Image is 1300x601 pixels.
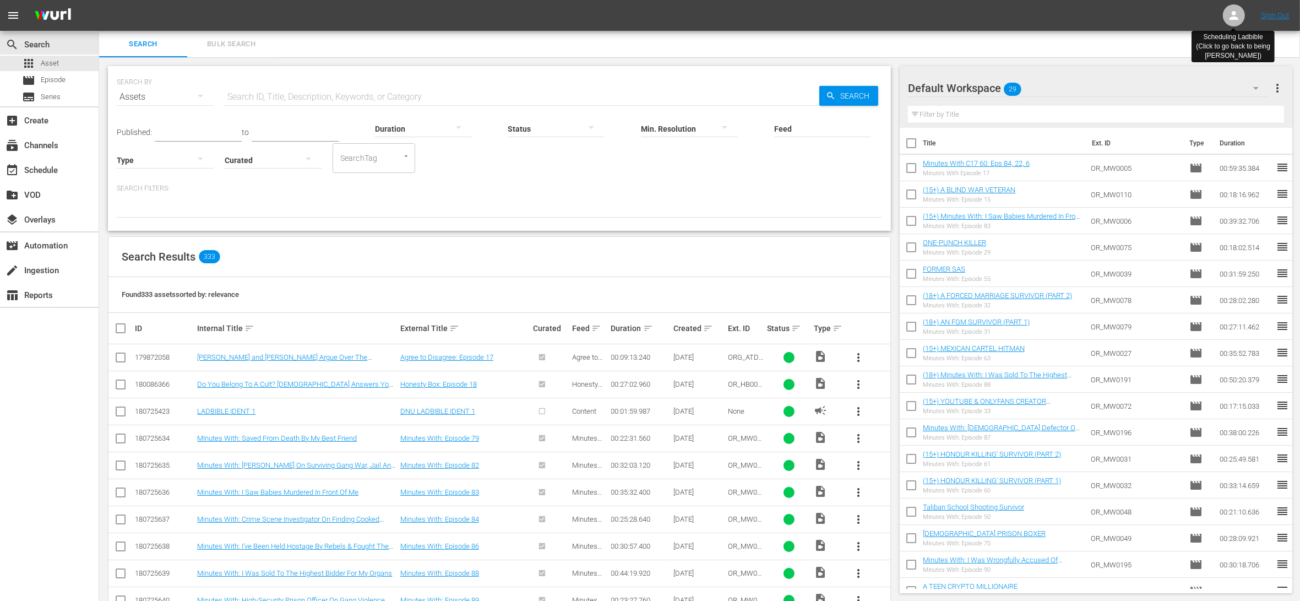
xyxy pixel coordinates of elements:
div: Default Workspace [908,73,1269,104]
button: more_vert [845,533,872,560]
a: Taliban School Shooting Survivor [923,503,1024,511]
div: Minutes With: Episode 33 [923,408,1083,415]
span: reorder [1276,240,1289,253]
td: OR_MW0032 [1087,472,1185,499]
span: Series [41,91,61,102]
span: Episode [1189,294,1203,307]
div: 180725639 [135,569,194,577]
span: Overlays [6,213,19,226]
span: Automation [6,239,19,252]
div: Minutes With: Episode 90 [923,566,1083,573]
td: 00:35:52.783 [1215,340,1276,366]
a: (15+) A BLIND WAR VETERAN [923,186,1015,194]
td: OR_MW0110 [1087,181,1185,208]
span: reorder [1276,161,1289,174]
div: Minutes With: Episode 88 [923,381,1083,388]
div: 180725637 [135,515,194,523]
span: Video [814,485,827,498]
div: Minutes With: Episode 63 [923,355,1025,362]
div: Ext. ID [728,324,764,333]
span: Bulk Search [194,38,269,51]
span: more_vert [852,513,865,526]
button: more_vert [845,506,872,533]
div: Created [673,322,725,335]
span: Video [814,350,827,363]
div: Feed [572,322,608,335]
span: reorder [1276,584,1289,597]
div: Minutes With: Episode 32 [923,302,1072,309]
span: more_vert [852,351,865,364]
td: 00:30:18.706 [1215,551,1276,578]
div: [DATE] [673,461,725,469]
a: (15+) HONOUR KILLING' SURVIVOR (PART 2) [923,450,1061,458]
span: Episode [22,74,35,87]
div: External Title [400,322,530,335]
span: reorder [1276,531,1289,544]
td: 00:50:20.379 [1215,366,1276,393]
td: OR_MW0006 [1087,208,1185,234]
th: Type [1183,128,1213,159]
a: (15+) MEXICAN CARTEL HITMAN [923,344,1025,353]
span: reorder [1276,293,1289,306]
span: Channels [6,139,19,152]
div: 180725636 [135,488,194,496]
span: Episode [1189,452,1203,465]
div: 180725638 [135,542,194,550]
td: OR_MW0031 [1087,446,1185,472]
a: [DEMOGRAPHIC_DATA] PRISON BOXER [923,529,1046,538]
a: Minutes With: I Was Wrongfully Accused Of Terrorism And Locked In Hellish Indian Jail [923,556,1062,572]
span: sort [791,323,801,333]
span: Create [6,114,19,127]
div: Type [814,322,842,335]
span: Episode [1189,188,1203,201]
span: menu [7,9,20,22]
span: OR_MW0005 [728,515,761,532]
span: Minutes With [572,515,602,532]
span: Ingestion [6,264,19,277]
span: AD [814,404,827,417]
div: 00:25:28.640 [611,515,670,523]
span: Search Results [122,250,195,263]
div: 00:35:32.400 [611,488,670,496]
td: OR_MW0075 [1087,234,1185,261]
span: Episode [1189,267,1203,280]
span: OR_MW0007 [728,461,761,478]
div: [DATE] [673,515,725,523]
td: 00:39:32.706 [1215,208,1276,234]
td: OR_MW0048 [1087,499,1185,525]
a: Minutes With: [PERSON_NAME] On Surviving Gang War, Jail And Being Stabbed With A Screwdriver [197,461,395,478]
a: Sign Out [1261,11,1290,20]
span: sort [244,323,254,333]
span: Minutes With [572,434,602,451]
span: Search [106,38,181,51]
span: reorder [1276,214,1289,227]
div: [DATE] [673,353,725,361]
td: 00:38:00.226 [1215,419,1276,446]
div: Scheduling Ladbible (Click to go back to being [PERSON_NAME] ) [1196,33,1270,61]
a: DNU LADBIBLE IDENT 1 [400,407,475,415]
a: Minutes With: I Was Sold To The Highest Bidder For My Organs [197,569,392,577]
td: OR_MW0005 [1087,155,1185,181]
td: OR_MW0196 [1087,419,1185,446]
span: reorder [1276,372,1289,386]
a: MInutes With: Saved From Death By My Best Friend [197,434,357,442]
span: Asset [41,58,59,69]
span: reorder [1276,399,1289,412]
div: [DATE] [673,542,725,550]
div: 180086366 [135,380,194,388]
span: Episode [1189,241,1203,254]
a: Minutes With: I've Been Held Hostage By Rebels & Fought The Taliban [197,542,393,559]
span: Video [814,377,827,390]
a: (18+) AN FGM SURVIVOR (PART 1) [923,318,1030,326]
td: 00:31:59.250 [1215,261,1276,287]
span: sort [703,323,713,333]
span: Episode [1189,214,1203,228]
div: [DATE] [673,380,725,388]
button: more_vert [845,398,872,425]
a: Minutes With: Episode 79 [400,434,479,442]
span: ORG_ATD_0055 [728,353,763,370]
span: Episode [1189,161,1203,175]
div: Internal Title [197,322,397,335]
span: Video [814,458,827,471]
a: Honesty Box: Episode 18 [400,380,477,388]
